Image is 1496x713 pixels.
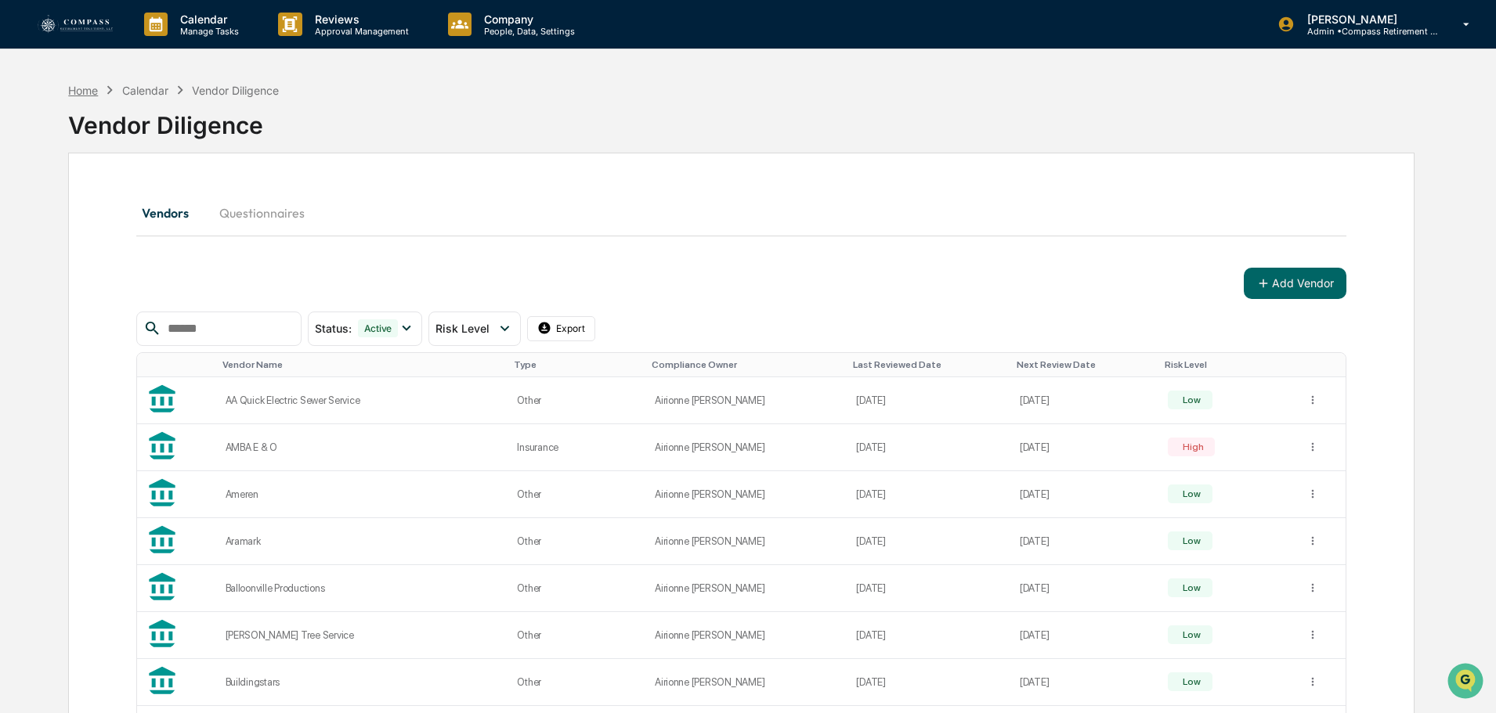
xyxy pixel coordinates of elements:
[514,359,639,370] div: Toggle SortBy
[652,359,840,370] div: Toggle SortBy
[1017,359,1153,370] div: Toggle SortBy
[315,322,352,335] span: Status :
[266,124,285,143] button: Start new chat
[508,612,645,659] td: Other
[508,471,645,518] td: Other
[1180,582,1200,593] div: Low
[16,351,28,364] div: 🔎
[107,314,201,342] a: 🗄️Attestations
[16,120,44,148] img: 1746055101610-c473b297-6a78-478c-a979-82029cc54cd1
[508,565,645,612] td: Other
[243,171,285,189] button: See all
[226,629,499,641] div: [PERSON_NAME] Tree Service
[1295,26,1440,37] p: Admin • Compass Retirement Solutions
[1244,268,1346,299] button: Add Vendor
[16,174,105,186] div: Past conversations
[1180,676,1200,687] div: Low
[192,84,279,97] div: Vendor Diligence
[168,26,247,37] p: Manage Tasks
[1180,394,1200,405] div: Low
[168,13,247,26] p: Calendar
[847,518,1010,565] td: [DATE]
[139,213,171,225] span: [DATE]
[1010,471,1159,518] td: [DATE]
[70,135,215,148] div: We're available if you need us!
[226,441,499,453] div: AMBA E & O
[226,676,499,688] div: Buildingstars
[68,84,98,97] div: Home
[49,255,127,268] span: [PERSON_NAME]
[645,659,847,706] td: Airionne [PERSON_NAME]
[645,377,847,424] td: Airionne [PERSON_NAME]
[1165,359,1290,370] div: Toggle SortBy
[226,582,499,594] div: Balloonville Productions
[1180,535,1200,546] div: Low
[847,612,1010,659] td: [DATE]
[527,316,596,341] button: Export
[226,488,499,500] div: Ameren
[9,314,107,342] a: 🖐️Preclearance
[222,359,502,370] div: Toggle SortBy
[136,194,207,232] button: Vendors
[156,388,190,400] span: Pylon
[645,565,847,612] td: Airionne [PERSON_NAME]
[645,518,847,565] td: Airionne [PERSON_NAME]
[508,424,645,471] td: Insurance
[847,565,1010,612] td: [DATE]
[9,344,105,372] a: 🔎Data Lookup
[226,535,499,547] div: Aramark
[1310,359,1340,370] div: Toggle SortBy
[1010,612,1159,659] td: [DATE]
[508,377,645,424] td: Other
[358,319,399,337] div: Active
[1010,377,1159,424] td: [DATE]
[68,99,1415,139] div: Vendor Diligence
[1010,424,1159,471] td: [DATE]
[472,26,583,37] p: People, Data, Settings
[16,322,28,334] div: 🖐️
[16,33,285,58] p: How can we help?
[136,194,1346,232] div: secondary tabs example
[847,377,1010,424] td: [DATE]
[130,213,136,225] span: •
[226,394,499,406] div: AA Quick Electric Sewer Service
[1180,629,1200,640] div: Low
[31,350,99,366] span: Data Lookup
[645,471,847,518] td: Airionne [PERSON_NAME]
[70,120,257,135] div: Start new chat
[847,424,1010,471] td: [DATE]
[139,255,171,268] span: [DATE]
[853,359,1003,370] div: Toggle SortBy
[472,13,583,26] p: Company
[302,13,417,26] p: Reviews
[122,84,168,97] div: Calendar
[508,518,645,565] td: Other
[16,198,41,223] img: Tammy Steffen
[645,612,847,659] td: Airionne [PERSON_NAME]
[114,322,126,334] div: 🗄️
[38,15,113,34] img: logo
[110,387,190,400] a: Powered byPylon
[33,120,61,148] img: 8933085812038_c878075ebb4cc5468115_72.jpg
[1446,661,1488,704] iframe: Open customer support
[1010,518,1159,565] td: [DATE]
[847,471,1010,518] td: [DATE]
[207,194,317,232] button: Questionnaires
[1180,441,1203,452] div: High
[1010,565,1159,612] td: [DATE]
[1180,488,1200,499] div: Low
[1295,13,1440,26] p: [PERSON_NAME]
[150,359,209,370] div: Toggle SortBy
[49,213,127,225] span: [PERSON_NAME]
[31,320,101,336] span: Preclearance
[1010,659,1159,706] td: [DATE]
[847,659,1010,706] td: [DATE]
[508,659,645,706] td: Other
[130,255,136,268] span: •
[435,322,490,335] span: Risk Level
[302,26,417,37] p: Approval Management
[16,240,41,265] img: Tammy Steffen
[129,320,194,336] span: Attestations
